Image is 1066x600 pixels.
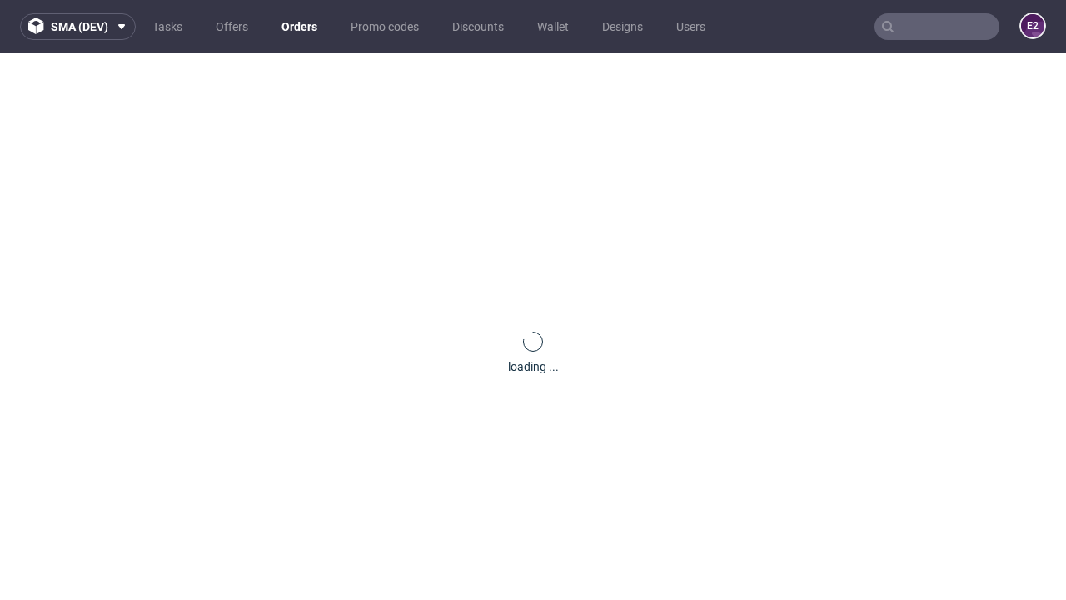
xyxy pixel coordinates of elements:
[442,13,514,40] a: Discounts
[142,13,192,40] a: Tasks
[666,13,715,40] a: Users
[508,358,559,375] div: loading ...
[341,13,429,40] a: Promo codes
[51,21,108,32] span: sma (dev)
[271,13,327,40] a: Orders
[527,13,579,40] a: Wallet
[206,13,258,40] a: Offers
[592,13,653,40] a: Designs
[1021,14,1044,37] figcaption: e2
[20,13,136,40] button: sma (dev)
